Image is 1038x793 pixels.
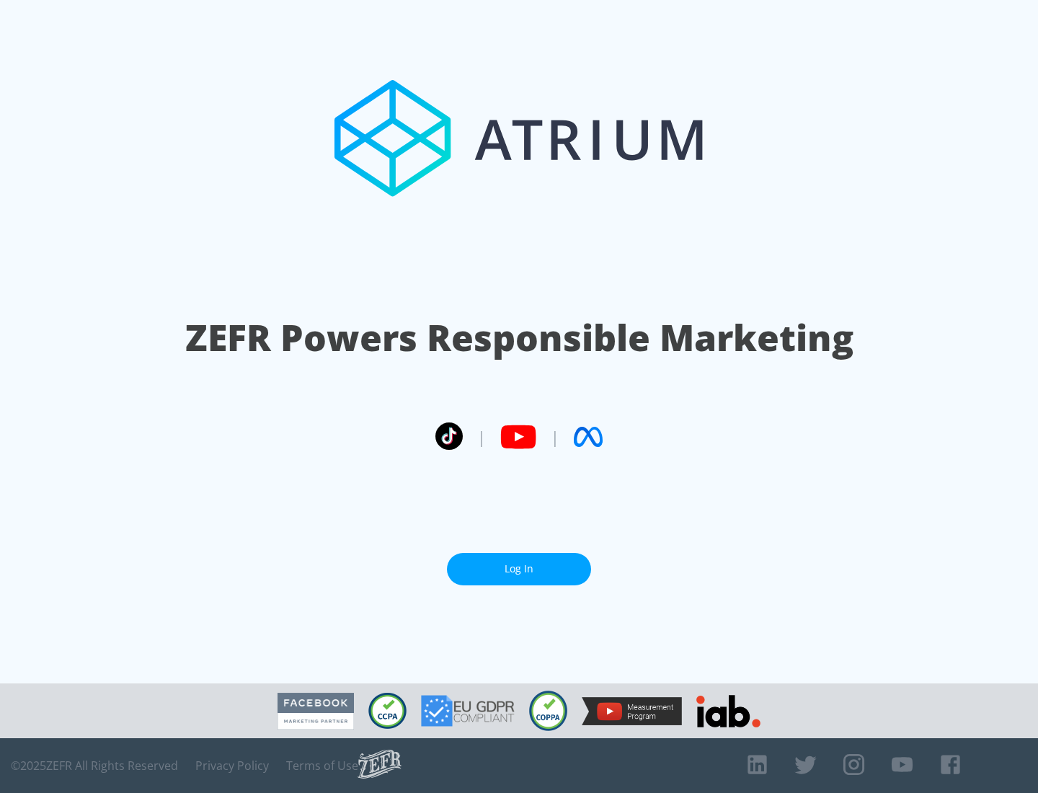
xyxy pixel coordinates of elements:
img: Facebook Marketing Partner [278,693,354,730]
img: IAB [696,695,760,727]
img: GDPR Compliant [421,695,515,727]
span: | [477,426,486,448]
span: © 2025 ZEFR All Rights Reserved [11,758,178,773]
img: CCPA Compliant [368,693,407,729]
img: YouTube Measurement Program [582,697,682,725]
h1: ZEFR Powers Responsible Marketing [185,313,853,363]
a: Privacy Policy [195,758,269,773]
a: Terms of Use [286,758,358,773]
img: COPPA Compliant [529,691,567,731]
span: | [551,426,559,448]
a: Log In [447,553,591,585]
